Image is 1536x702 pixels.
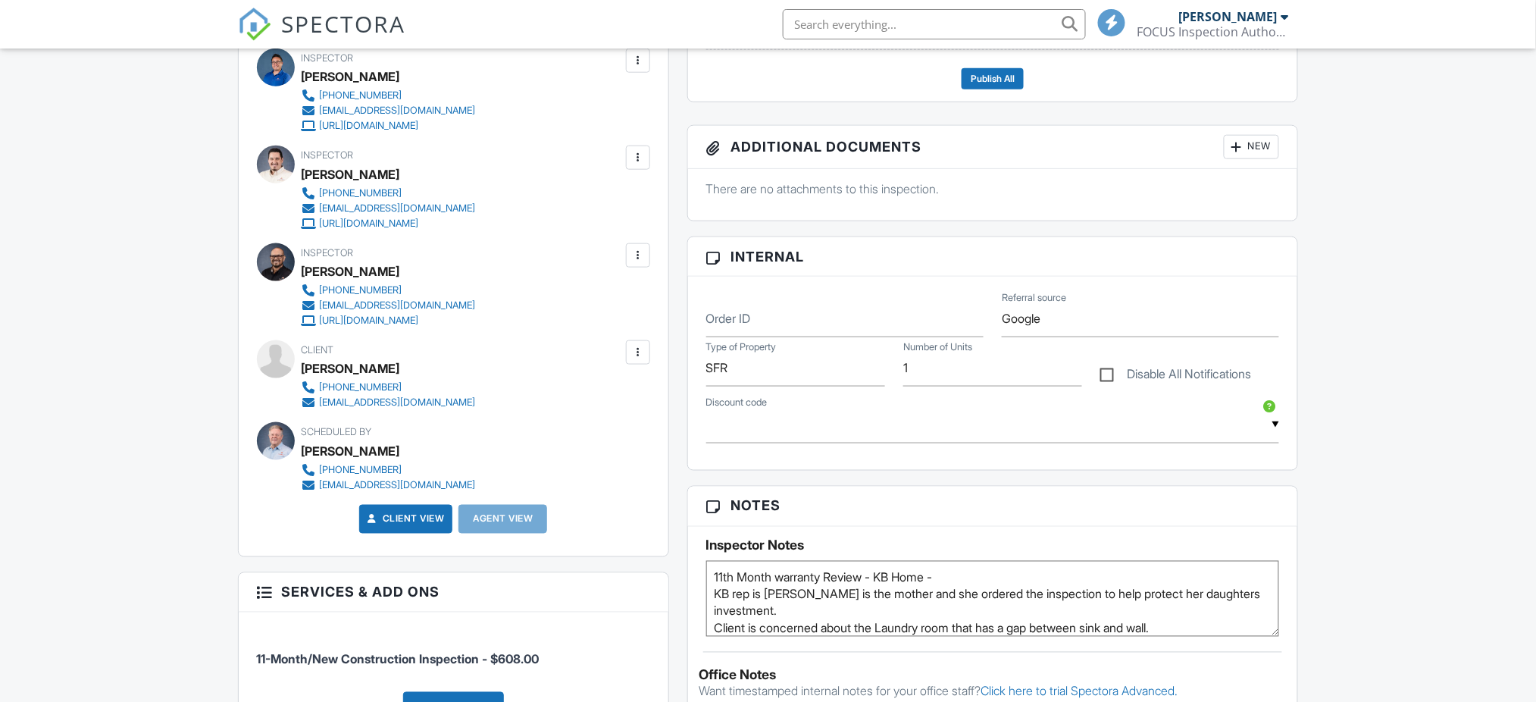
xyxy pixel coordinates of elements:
textarea: 11th Month warranty Review - KB Home - KB rep is [PERSON_NAME] is the mother and she ordered the ... [706,561,1280,637]
div: [EMAIL_ADDRESS][DOMAIN_NAME] [320,479,476,491]
p: There are no attachments to this inspection. [706,180,1280,197]
div: [PHONE_NUMBER] [320,187,402,199]
a: [PHONE_NUMBER] [302,186,476,201]
div: [PHONE_NUMBER] [320,464,402,476]
a: [PHONE_NUMBER] [302,462,476,478]
h5: Inspector Notes [706,538,1280,553]
div: [PHONE_NUMBER] [320,89,402,102]
div: [PERSON_NAME] [302,440,400,462]
span: Client [302,344,334,356]
h3: Services & Add ons [239,573,668,613]
a: [PHONE_NUMBER] [302,283,476,298]
span: Inspector [302,149,354,161]
label: Discount code [706,396,768,409]
div: [PERSON_NAME] [302,260,400,283]
label: Referral source [1002,291,1066,305]
div: [PHONE_NUMBER] [320,284,402,296]
div: [PHONE_NUMBER] [320,381,402,393]
p: Want timestamped internal notes for your office staff? [699,683,1287,700]
span: SPECTORA [282,8,406,39]
a: Client View [364,512,445,527]
div: Office Notes [699,668,1287,683]
div: [URL][DOMAIN_NAME] [320,315,419,327]
label: Disable All Notifications [1100,367,1251,386]
label: Type of Property [706,340,777,354]
a: [EMAIL_ADDRESS][DOMAIN_NAME] [302,395,476,410]
a: Click here to trial Spectora Advanced. [981,684,1178,699]
div: [URL][DOMAIN_NAME] [320,218,419,230]
span: 11-Month/New Construction Inspection - $608.00 [257,652,540,667]
h3: Additional Documents [688,126,1298,169]
div: [URL][DOMAIN_NAME] [320,120,419,132]
span: Scheduled By [302,426,372,437]
div: [EMAIL_ADDRESS][DOMAIN_NAME] [320,299,476,312]
div: [PERSON_NAME] [302,65,400,88]
img: The Best Home Inspection Software - Spectora [238,8,271,41]
a: [PHONE_NUMBER] [302,380,476,395]
h3: Internal [688,237,1298,277]
div: FOCUS Inspection Authority [1137,24,1289,39]
a: [EMAIL_ADDRESS][DOMAIN_NAME] [302,103,476,118]
a: SPECTORA [238,20,406,52]
li: Service: 11-Month/New Construction Inspection [257,624,650,680]
div: [PERSON_NAME] [302,357,400,380]
label: Number of Units [903,340,972,354]
a: [EMAIL_ADDRESS][DOMAIN_NAME] [302,201,476,216]
div: [EMAIL_ADDRESS][DOMAIN_NAME] [320,105,476,117]
div: New [1224,135,1279,159]
label: Order ID [706,310,751,327]
h3: Notes [688,487,1298,526]
span: Inspector [302,247,354,259]
a: [URL][DOMAIN_NAME] [302,118,476,133]
a: [EMAIL_ADDRESS][DOMAIN_NAME] [302,478,476,493]
input: Type of Property [706,349,885,387]
a: [EMAIL_ADDRESS][DOMAIN_NAME] [302,298,476,313]
div: [PERSON_NAME] [1179,9,1278,24]
span: Inspector [302,52,354,64]
a: [PHONE_NUMBER] [302,88,476,103]
div: [EMAIL_ADDRESS][DOMAIN_NAME] [320,396,476,409]
div: [EMAIL_ADDRESS][DOMAIN_NAME] [320,202,476,215]
input: Search everything... [783,9,1086,39]
div: [PERSON_NAME] [302,163,400,186]
input: Number of Units [903,349,1082,387]
a: [URL][DOMAIN_NAME] [302,216,476,231]
a: [URL][DOMAIN_NAME] [302,313,476,328]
